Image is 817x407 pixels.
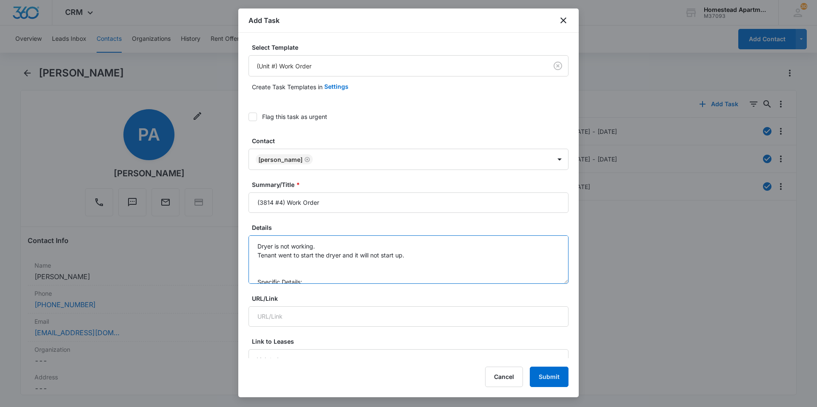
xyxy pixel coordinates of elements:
label: Details [252,223,572,232]
label: Contact [252,136,572,145]
label: Select Template [252,43,572,52]
label: Link to Leases [252,337,572,346]
input: Summary/Title [249,192,568,213]
button: close [558,15,568,25]
div: [PERSON_NAME] [258,156,303,163]
h1: Add Task [249,15,280,25]
button: Cancel [485,367,523,387]
textarea: Dryer is not working. Tenant went to start the dryer and it will not start up. Specific Details: [249,235,568,284]
div: Remove Patricia A. Johnson [303,156,310,162]
input: URL/Link [249,306,568,327]
div: Flag this task as urgent [262,112,327,121]
p: Create Task Templates in [252,82,323,91]
button: Submit [530,367,568,387]
button: Settings [324,76,349,97]
button: Clear [551,59,565,73]
label: Summary/Title [252,180,572,189]
label: URL/Link [252,294,572,303]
